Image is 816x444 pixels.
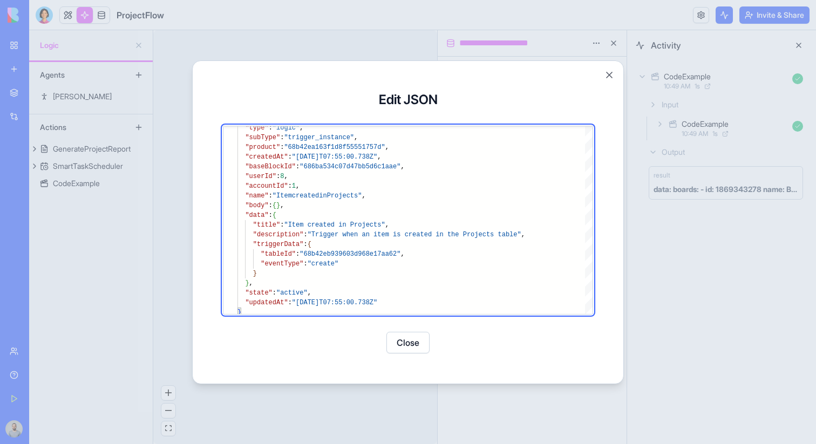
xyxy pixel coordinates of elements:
span: { [308,241,311,248]
span: : [303,260,307,268]
span: : [296,250,300,258]
span: "body" [245,202,268,209]
span: , [362,192,365,200]
span: "userId" [245,173,276,180]
span: "subType" [245,134,280,141]
span: : [269,124,273,132]
span: "triggerData" [253,241,304,248]
span: { [273,211,276,219]
span: } [237,309,241,316]
span: } [245,279,249,287]
span: : [273,289,276,297]
span: "name" [245,192,268,200]
span: { [273,202,276,209]
span: able" [502,231,521,238]
span: , [249,279,253,287]
span: "[DATE]T07:55:00.738Z" [292,299,377,306]
span: "accountId" [245,182,288,190]
span: 1 [292,182,296,190]
span: "Trigger when an item is created in the Projects t [308,231,502,238]
span: : [269,211,273,219]
span: "Item created in Projects" [284,221,385,229]
span: : [280,221,284,229]
span: 8 [280,173,284,180]
span: : [288,182,292,190]
span: } [253,270,257,277]
span: : [269,202,273,209]
span: , [354,134,358,141]
span: , [296,182,300,190]
span: : [288,299,292,306]
span: "createdAt" [245,153,288,161]
span: "data" [245,211,268,219]
span: , [521,231,525,238]
span: , [377,153,381,161]
span: "logic" [273,124,300,132]
span: , [385,144,389,151]
span: , [308,289,311,297]
span: "68b42ea163f1d8f55551757d" [284,144,385,151]
span: "active" [276,289,308,297]
span: "updatedAt" [245,299,288,306]
span: "686ba534c07d47bb5d6c1aae" [300,163,400,170]
span: : [276,173,280,180]
span: "eventType" [261,260,303,268]
span: "title" [253,221,280,229]
span: : [280,134,284,141]
span: "type" [245,124,268,132]
span: , [400,163,404,170]
span: : [303,231,307,238]
span: : [296,163,300,170]
span: : [280,144,284,151]
span: : [269,192,273,200]
span: "state" [245,289,272,297]
h3: Edit JSON [223,91,593,108]
span: : [288,153,292,161]
span: "create" [308,260,339,268]
span: : [303,241,307,248]
span: "[DATE]T07:55:00.738Z" [292,153,377,161]
span: "description" [253,231,304,238]
span: "tableId" [261,250,296,258]
span: "68b42eb939603d968e17aa62" [300,250,400,258]
span: , [284,173,288,180]
span: "trigger_instance" [284,134,354,141]
span: , [280,202,284,209]
span: } [276,202,280,209]
span: , [385,221,389,229]
span: , [400,250,404,258]
span: "product" [245,144,280,151]
span: "ItemcreatedinProjects" [273,192,362,200]
button: Close [386,332,430,353]
span: , [300,124,303,132]
span: "baseBlockId" [245,163,296,170]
